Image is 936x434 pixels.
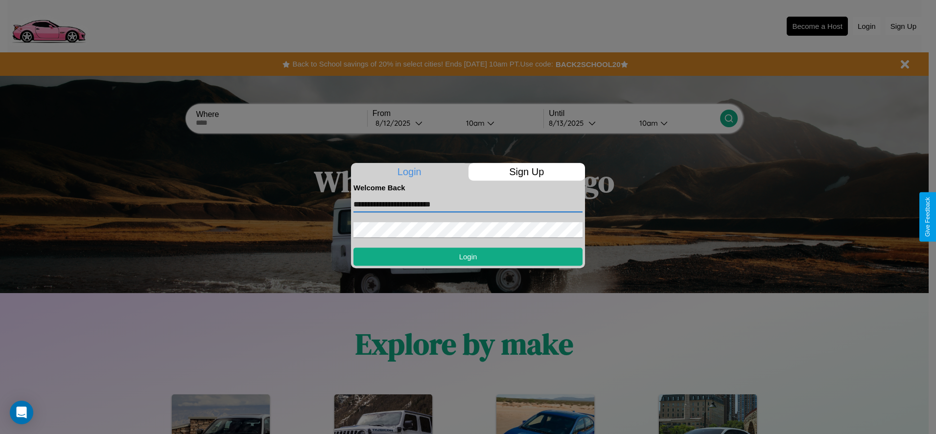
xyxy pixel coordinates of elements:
div: Give Feedback [924,197,931,237]
p: Login [351,163,468,181]
div: Open Intercom Messenger [10,401,33,424]
p: Sign Up [468,163,585,181]
button: Login [353,248,583,266]
h4: Welcome Back [353,183,583,192]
